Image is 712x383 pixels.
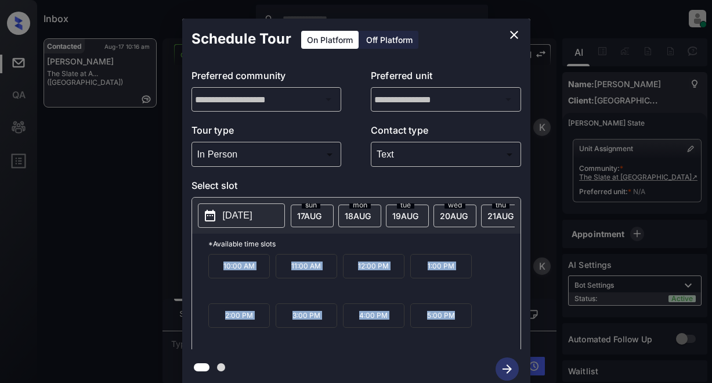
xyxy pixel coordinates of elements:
p: *Available time slots [208,234,521,254]
span: 21 AUG [487,211,514,221]
p: Tour type [191,123,342,142]
div: Off Platform [360,31,418,49]
span: 18 AUG [345,211,371,221]
span: tue [397,202,414,209]
p: 12:00 PM [343,254,404,278]
p: Preferred community [191,69,342,87]
p: 3:00 PM [276,303,337,328]
p: [DATE] [223,209,252,223]
span: mon [349,202,371,209]
span: thu [492,202,509,209]
span: wed [444,202,465,209]
p: 5:00 PM [410,303,472,328]
p: 11:00 AM [276,254,337,278]
div: date-select [338,205,381,227]
p: 10:00 AM [208,254,270,278]
span: 19 AUG [392,211,418,221]
div: Text [374,145,518,164]
button: close [503,23,526,46]
h2: Schedule Tour [182,19,301,59]
span: 17 AUG [297,211,321,221]
button: [DATE] [198,203,285,228]
div: date-select [291,205,334,227]
p: Contact type [371,123,521,142]
p: 4:00 PM [343,303,404,328]
div: date-select [481,205,524,227]
span: 20 AUG [440,211,468,221]
div: date-select [386,205,429,227]
p: Select slot [191,178,521,197]
p: Preferred unit [371,69,521,87]
div: In Person [194,145,339,164]
p: 1:00 PM [410,254,472,278]
div: On Platform [301,31,359,49]
p: 2:00 PM [208,303,270,328]
span: sun [302,202,320,209]
div: date-select [433,205,476,227]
